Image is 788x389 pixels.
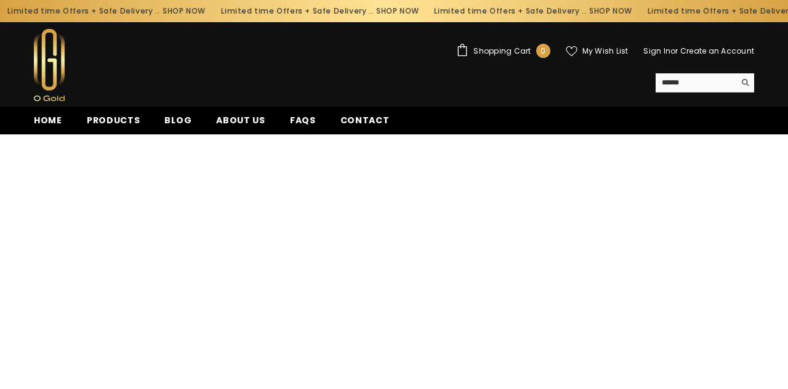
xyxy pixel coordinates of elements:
[204,113,278,134] a: About us
[152,113,204,134] a: Blog
[670,46,678,56] span: or
[541,44,545,58] span: 0
[566,46,629,57] a: My Wish List
[328,113,402,134] a: Contact
[340,114,390,126] span: Contact
[290,114,316,126] span: FAQs
[656,73,754,92] summary: Search
[680,46,754,56] a: Create an Account
[155,4,198,18] a: SHOP NOW
[368,4,411,18] a: SHOP NOW
[22,113,74,134] a: Home
[456,44,550,58] a: Shopping Cart
[582,4,625,18] a: SHOP NOW
[87,114,140,126] span: Products
[216,114,265,126] span: About us
[419,1,633,21] div: Limited time Offers + Safe Delivery ..
[278,113,328,134] a: FAQs
[473,47,531,55] span: Shopping Cart
[34,114,62,126] span: Home
[206,1,419,21] div: Limited time Offers + Safe Delivery ..
[74,113,153,134] a: Products
[164,114,191,126] span: Blog
[735,73,754,92] button: Search
[582,47,629,55] span: My Wish List
[643,46,670,56] a: Sign In
[34,29,65,101] img: Ogold Shop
